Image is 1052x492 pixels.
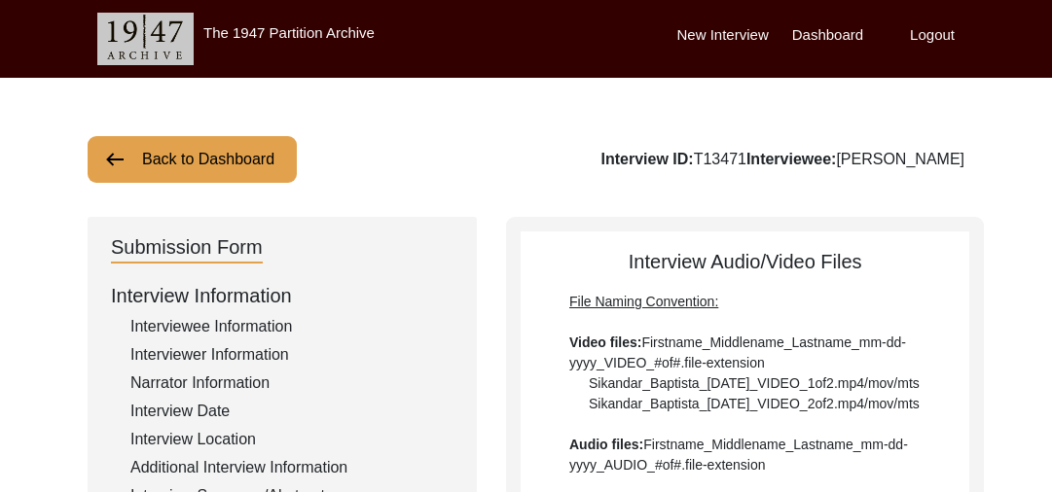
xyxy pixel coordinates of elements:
[130,456,453,479] div: Additional Interview Information
[130,400,453,423] div: Interview Date
[130,371,453,395] div: Narrator Information
[569,294,718,309] span: File Naming Convention:
[746,151,836,167] b: Interviewee:
[601,148,964,171] div: T13471 [PERSON_NAME]
[88,136,297,183] button: Back to Dashboard
[97,13,194,65] img: header-logo.png
[601,151,694,167] b: Interview ID:
[569,437,643,452] b: Audio files:
[111,281,453,310] div: Interview Information
[130,315,453,338] div: Interviewee Information
[792,24,863,47] label: Dashboard
[910,24,955,47] label: Logout
[569,334,641,350] b: Video files:
[677,24,769,47] label: New Interview
[130,428,453,451] div: Interview Location
[130,343,453,367] div: Interviewer Information
[103,148,127,171] img: arrow-left.png
[111,232,263,264] div: Submission Form
[203,24,375,41] label: The 1947 Partition Archive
